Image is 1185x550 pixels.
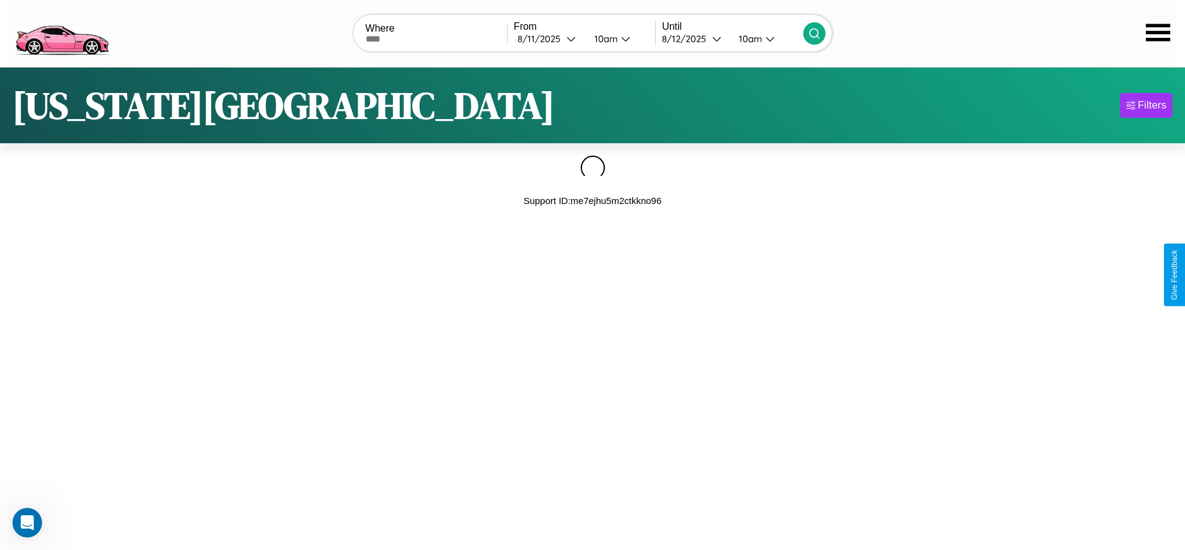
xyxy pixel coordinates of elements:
label: Until [662,21,803,32]
p: Support ID: me7ejhu5m2ctkkno96 [524,192,662,209]
iframe: Intercom live chat [12,508,42,538]
img: logo [9,6,114,58]
div: 8 / 11 / 2025 [518,33,566,45]
button: Filters [1120,93,1173,118]
div: 10am [733,33,765,45]
label: From [514,21,655,32]
label: Where [366,23,507,34]
button: 10am [584,32,655,45]
h1: [US_STATE][GEOGRAPHIC_DATA] [12,80,555,131]
button: 10am [729,32,803,45]
div: Give Feedback [1170,250,1179,300]
div: 10am [588,33,621,45]
button: 8/11/2025 [514,32,584,45]
div: 8 / 12 / 2025 [662,33,712,45]
div: Filters [1138,99,1166,112]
